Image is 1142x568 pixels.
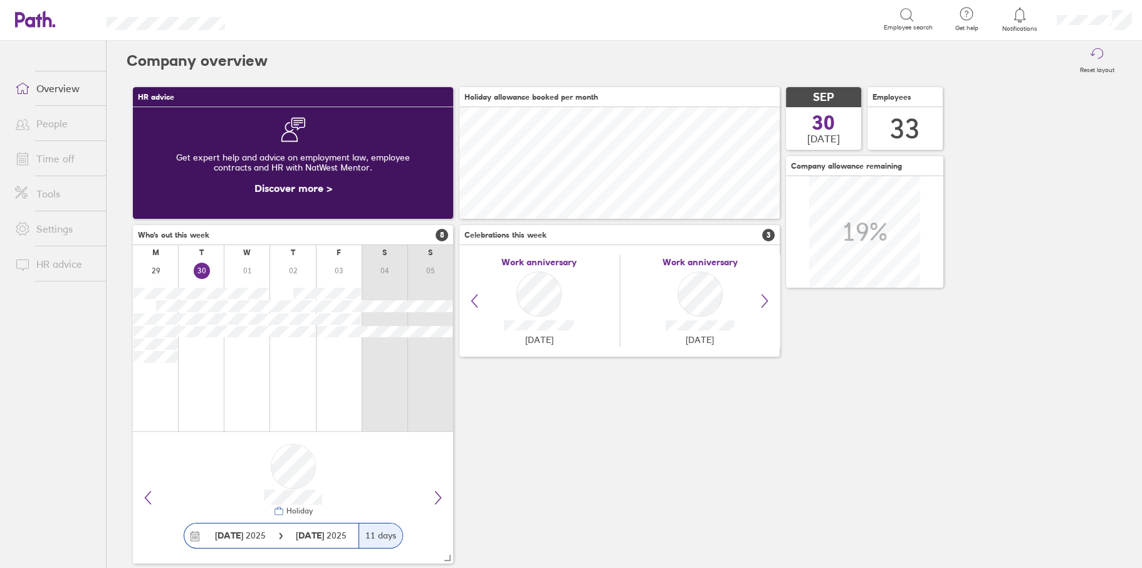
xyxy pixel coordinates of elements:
strong: [DATE] [215,530,243,541]
span: Get help [946,24,987,32]
a: Notifications [1000,6,1040,33]
span: Who's out this week [138,231,209,239]
div: F [337,248,341,257]
span: Notifications [1000,25,1040,33]
span: [DATE] [686,335,714,345]
span: HR advice [138,93,174,102]
span: Holiday allowance booked per month [464,93,598,102]
a: Discover more > [254,182,332,194]
span: [DATE] [807,133,840,144]
span: 3 [762,229,775,241]
span: Company allowance remaining [791,162,902,171]
h2: Company overview [127,41,268,81]
span: [DATE] [525,335,553,345]
a: Tools [5,181,106,206]
div: Holiday [284,507,313,515]
div: W [243,248,251,257]
a: Overview [5,76,106,101]
span: Employee search [884,24,933,31]
div: S [428,248,432,257]
a: People [5,111,106,136]
div: M [152,248,159,257]
span: 2025 [215,530,266,540]
div: 11 days [359,523,402,548]
button: Reset layout [1072,41,1122,81]
span: Work anniversary [663,257,738,267]
div: S [382,248,387,257]
a: Settings [5,216,106,241]
span: Celebrations this week [464,231,547,239]
span: Work anniversary [501,257,577,267]
div: T [291,248,295,257]
div: Get expert help and advice on employment law, employee contracts and HR with NatWest Mentor. [143,142,443,182]
label: Reset layout [1072,63,1122,74]
a: Time off [5,146,106,171]
a: HR advice [5,251,106,276]
div: 33 [890,113,920,145]
span: 30 [812,113,835,133]
span: SEP [813,91,834,104]
div: T [199,248,204,257]
span: 8 [436,229,448,241]
div: Search [259,13,291,24]
span: 2025 [296,530,347,540]
strong: [DATE] [296,530,327,541]
span: Employees [872,93,911,102]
